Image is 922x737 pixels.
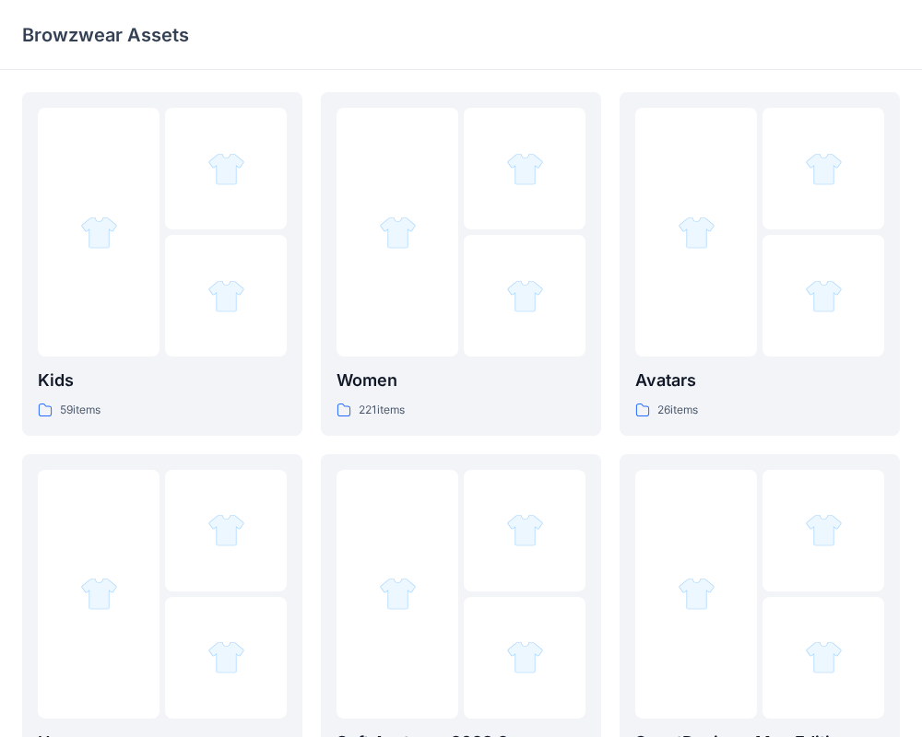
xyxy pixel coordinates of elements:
[207,638,245,676] img: folder 3
[22,22,189,48] p: Browzwear Assets
[805,511,843,549] img: folder 2
[678,214,715,252] img: folder 1
[359,401,405,420] p: 221 items
[80,575,118,613] img: folder 1
[38,368,287,393] p: Kids
[805,150,843,188] img: folder 2
[207,277,245,315] img: folder 3
[379,575,417,613] img: folder 1
[678,575,715,613] img: folder 1
[620,92,900,436] a: folder 1folder 2folder 3Avatars26items
[207,511,245,549] img: folder 2
[506,150,544,188] img: folder 2
[22,92,302,436] a: folder 1folder 2folder 3Kids59items
[657,401,698,420] p: 26 items
[805,277,843,315] img: folder 3
[805,638,843,676] img: folder 3
[506,638,544,676] img: folder 3
[60,401,100,420] p: 59 items
[506,511,544,549] img: folder 2
[635,368,884,393] p: Avatars
[80,214,118,252] img: folder 1
[321,92,601,436] a: folder 1folder 2folder 3Women221items
[506,277,544,315] img: folder 3
[379,214,417,252] img: folder 1
[207,150,245,188] img: folder 2
[337,368,585,393] p: Women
